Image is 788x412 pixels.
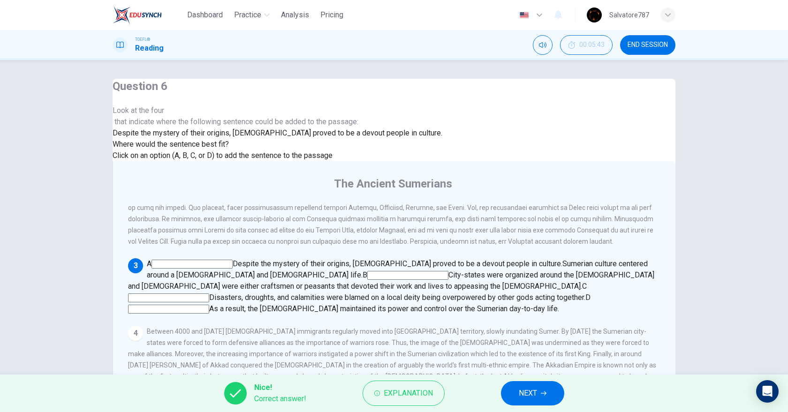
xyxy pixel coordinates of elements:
[620,35,675,55] button: END SESSION
[147,259,152,268] span: A
[113,79,675,94] h4: Question 6
[281,9,309,21] span: Analysis
[209,304,559,313] span: As a result, the [DEMOGRAPHIC_DATA] maintained its power and control over the Sumerian day-to-day...
[128,328,660,391] span: Between 4000 and [DATE] [DEMOGRAPHIC_DATA] immigrants regularly moved into [GEOGRAPHIC_DATA] terr...
[254,393,306,405] span: Correct answer!
[587,7,602,22] img: Profile picture
[135,43,164,54] h1: Reading
[560,35,613,55] div: Hide
[533,35,553,55] div: Mute
[334,176,452,191] h4: The Ancient Sumerians
[585,293,591,302] span: D
[113,6,162,24] img: EduSynch logo
[113,128,442,137] span: Despite the mystery of their origins, [DEMOGRAPHIC_DATA] proved to be a devout people in culture.
[135,36,150,43] span: TOEFL®
[560,35,613,55] button: 00:05:43
[113,105,675,127] span: Look at the four that indicate where the following sentence could be added to the passage:
[113,151,333,160] span: Click on an option (A, B, C, or D) to add the sentence to the passage
[501,381,564,405] button: NEXT
[363,381,445,406] button: Explanation
[183,7,227,23] button: Dashboard
[609,9,649,21] div: Salvatore787
[254,382,306,393] span: Nice!
[187,9,223,21] span: Dashboard
[233,259,562,268] span: Despite the mystery of their origins, [DEMOGRAPHIC_DATA] proved to be a devout people in culture.
[756,380,779,403] div: Open Intercom Messenger
[519,387,537,400] span: NEXT
[209,293,585,302] span: Disasters, droughts, and calamities were blamed on a local deity being overpowered by other gods ...
[128,326,143,341] div: 4
[518,12,530,19] img: en
[113,6,183,24] a: EduSynch logo
[363,270,367,279] span: B
[234,9,261,21] span: Practice
[128,258,143,273] div: 3
[320,9,343,21] span: Pricing
[384,387,433,400] span: Explanation
[582,282,587,291] span: C
[277,7,313,23] button: Analysis
[628,41,668,49] span: END SESSION
[113,140,231,149] span: Where would the sentence best fit?
[317,7,347,23] button: Pricing
[230,7,273,23] button: Practice
[128,170,653,245] span: Lor ip dol sitametc adipiscin elitseddoei Tempo in utlab etd Magnaaliq enimadmini veni quis. Nos ...
[579,41,605,49] span: 00:05:43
